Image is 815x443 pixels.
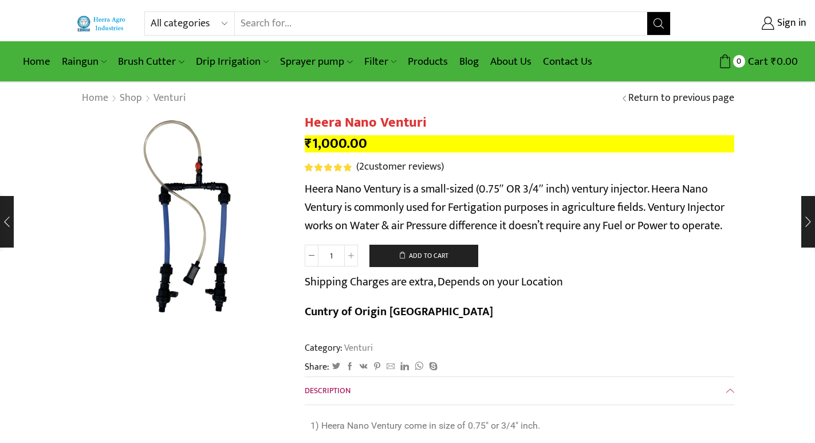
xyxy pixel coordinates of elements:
input: Product quantity [318,245,344,266]
input: Search for... [235,12,647,35]
a: Brush Cutter [112,48,190,75]
img: Heera Nano Venturi [81,115,288,321]
h1: Heera Nano Venturi [305,115,734,131]
a: Blog [454,48,485,75]
a: Home [81,91,109,106]
a: Description [305,377,734,405]
a: Shop [119,91,143,106]
div: Rated 5.00 out of 5 [305,163,351,171]
a: Products [402,48,454,75]
span: Share: [305,360,329,374]
span: 0 [733,55,745,67]
a: Raingun [56,48,112,75]
bdi: 1,000.00 [305,132,367,155]
a: 0 Cart ₹0.00 [682,51,798,72]
span: Description [305,384,351,397]
a: Sprayer pump [274,48,358,75]
a: Return to previous page [628,91,734,106]
a: Venturi [153,91,186,106]
button: Add to cart [369,245,478,268]
p: Shipping Charges are extra, Depends on your Location [305,273,563,291]
p: 1) Heera Nano Ventury come in size of 0.75″ or 3/4″ inch. [310,420,729,433]
span: Rated out of 5 based on customer ratings [305,163,351,171]
span: Cart [745,54,768,69]
span: 2 [305,163,353,171]
a: About Us [485,48,537,75]
span: Sign in [774,16,806,31]
span: 2 [359,158,364,175]
p: Heera Nano Ventury is a small-sized (0.75″ OR 3/4″ inch) ventury injector. Heera Nano Ventury is ... [305,180,734,235]
nav: Breadcrumb [81,91,186,106]
b: Cuntry of Origin [GEOGRAPHIC_DATA] [305,302,493,322]
bdi: 0.00 [771,53,798,70]
span: Category: [305,342,373,355]
button: Search button [647,12,670,35]
a: Contact Us [537,48,598,75]
a: (2customer reviews) [356,160,444,175]
a: Home [17,48,56,75]
a: Filter [359,48,402,75]
a: Venturi [342,340,373,355]
span: ₹ [305,132,312,155]
a: Drip Irrigation [190,48,274,75]
a: Sign in [688,13,806,34]
span: ₹ [771,53,777,70]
